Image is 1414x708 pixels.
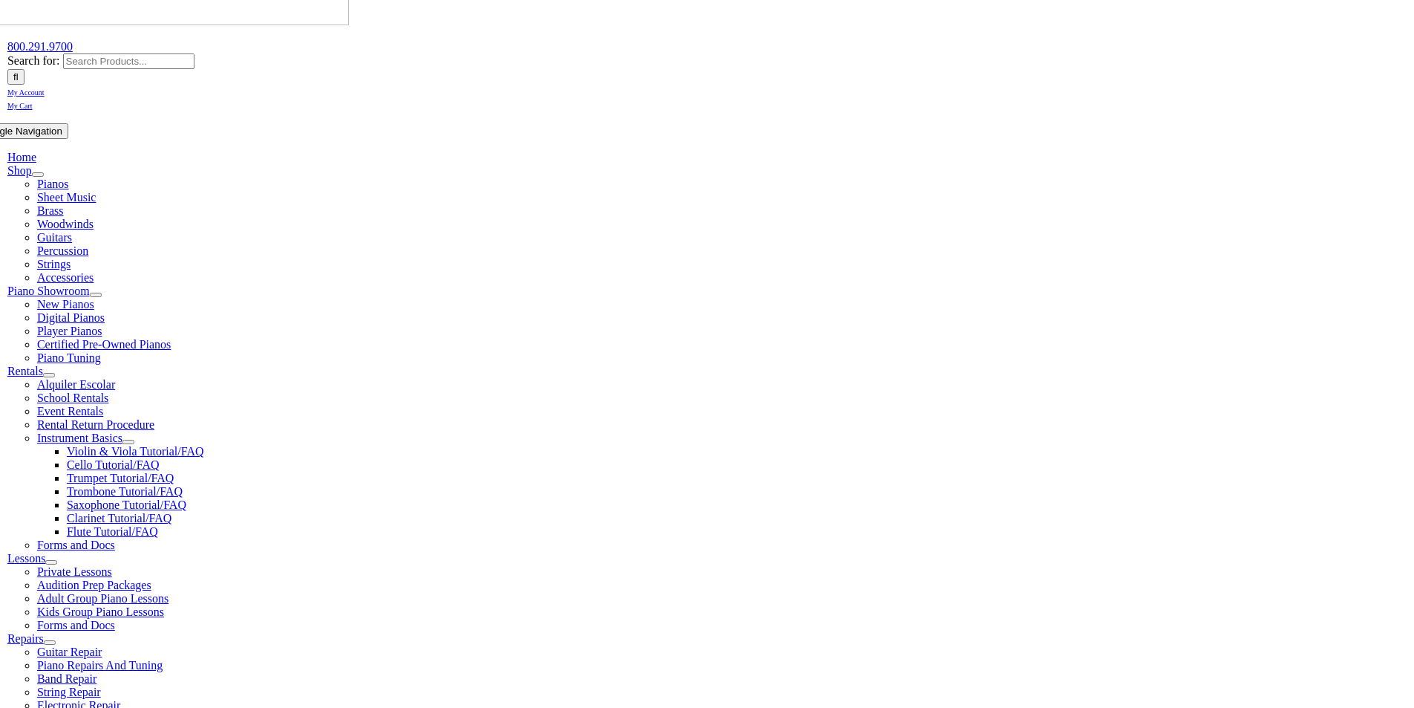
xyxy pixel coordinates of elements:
[37,258,71,270] a: Strings
[37,592,168,605] a: Adult Group Piano Lessons
[67,445,204,458] a: Violin & Viola Tutorial/FAQ
[67,498,186,511] a: Saxophone Tutorial/FAQ
[37,539,115,551] a: Forms and Docs
[67,525,158,538] a: Flute Tutorial/FAQ
[37,191,96,204] a: Sheet Music
[37,338,171,351] a: Certified Pre-Owned Pianos
[67,485,183,498] a: Trombone Tutorial/FAQ
[7,285,90,297] a: Piano Showroom
[37,646,102,658] a: Guitar Repair
[37,672,96,685] a: Band Repair
[7,365,43,377] a: Rentals
[7,98,33,111] a: My Cart
[37,418,154,431] a: Rental Return Procedure
[37,432,122,444] a: Instrument Basics
[37,244,88,257] a: Percussion
[37,218,94,230] a: Woodwinds
[37,178,69,190] a: Pianos
[37,405,103,418] a: Event Rentals
[7,85,45,97] a: My Account
[7,151,36,163] a: Home
[37,378,115,391] a: Alquiler Escolar
[7,88,45,97] span: My Account
[37,271,94,284] a: Accessories
[63,53,194,69] input: Search Products...
[90,293,102,297] button: Open submenu of Piano Showroom
[37,579,151,591] a: Audition Prep Packages
[37,619,115,631] a: Forms and Docs
[67,512,172,524] a: Clarinet Tutorial/FAQ
[7,552,46,565] a: Lessons
[122,440,134,444] button: Open submenu of Instrument Basics
[37,325,102,337] a: Player Pianos
[37,392,108,404] a: School Rentals
[7,40,73,53] a: 800.291.9700
[43,373,55,377] button: Open submenu of Rentals
[37,298,94,311] a: New Pianos
[7,54,60,67] span: Search for:
[37,311,105,324] a: Digital Pianos
[37,565,112,578] a: Private Lessons
[7,164,32,177] a: Shop
[37,231,72,244] a: Guitars
[37,605,164,618] a: Kids Group Piano Lessons
[32,172,44,177] button: Open submenu of Shop
[67,472,174,484] a: Trumpet Tutorial/FAQ
[37,659,163,672] a: Piano Repairs And Tuning
[37,204,64,217] a: Brass
[67,458,160,471] a: Cello Tutorial/FAQ
[37,351,101,364] a: Piano Tuning
[7,102,33,110] span: My Cart
[45,560,57,565] button: Open submenu of Lessons
[7,69,24,85] input: Search
[44,640,56,645] button: Open submenu of Repairs
[7,632,44,645] a: Repairs
[37,686,101,698] a: String Repair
